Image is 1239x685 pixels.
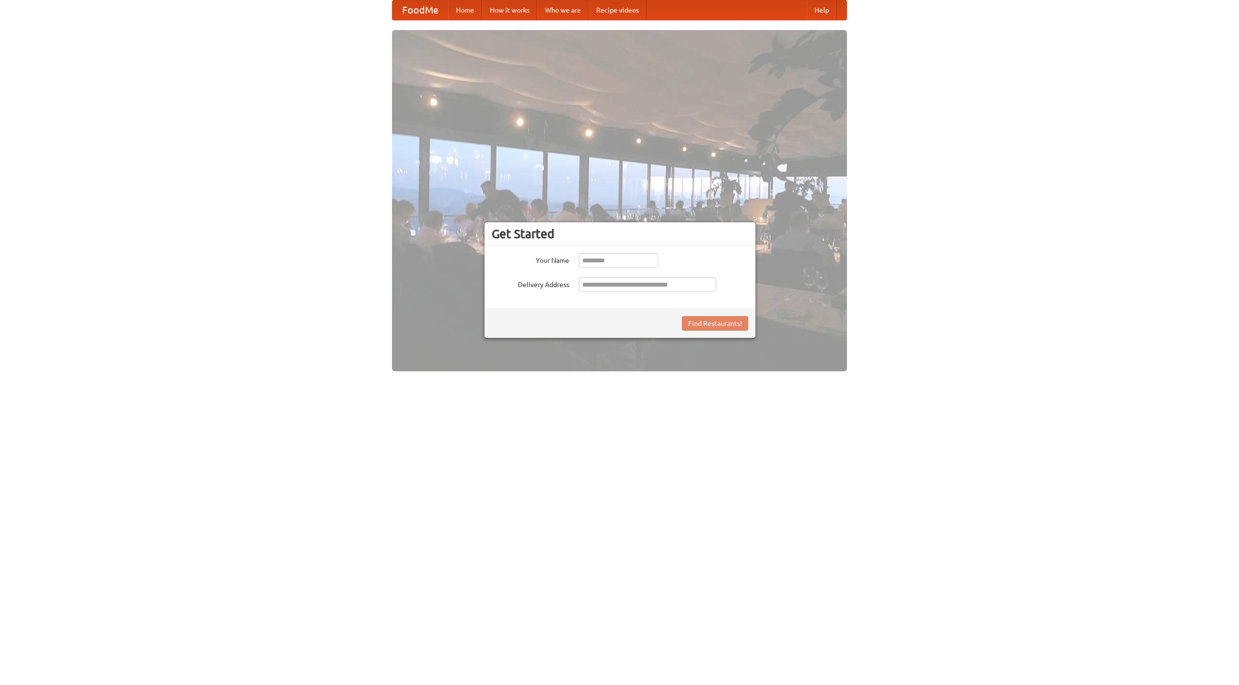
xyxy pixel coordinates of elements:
a: Who we are [537,0,589,20]
a: How it works [482,0,537,20]
a: Help [807,0,837,20]
a: Recipe videos [589,0,647,20]
label: Delivery Address [492,277,569,289]
label: Your Name [492,253,569,265]
h3: Get Started [492,227,748,241]
a: FoodMe [393,0,448,20]
button: Find Restaurants! [682,316,748,331]
a: Home [448,0,482,20]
